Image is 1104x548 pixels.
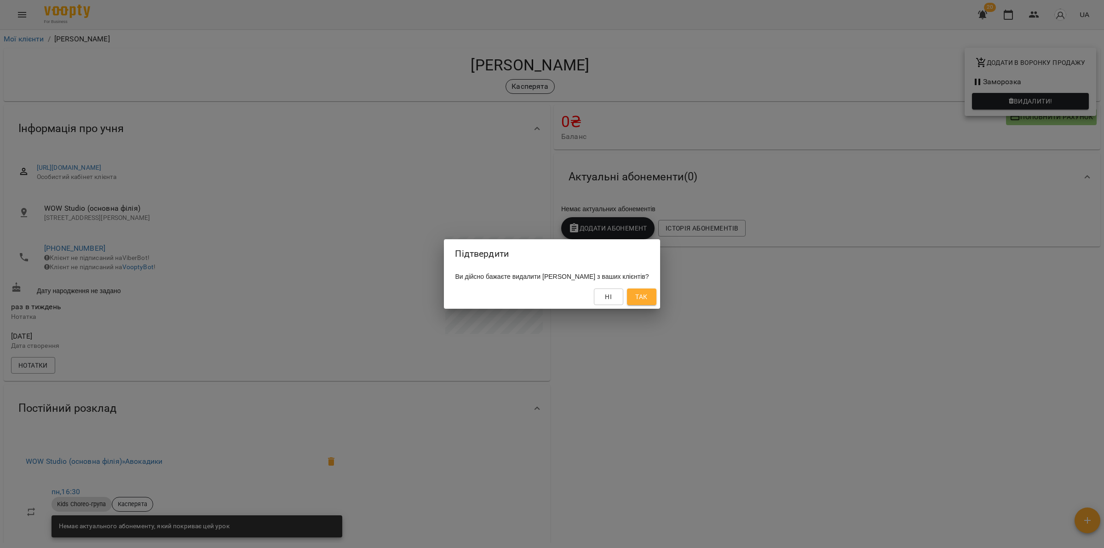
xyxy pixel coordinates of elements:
[594,288,623,305] button: Ні
[605,291,612,302] span: Ні
[627,288,656,305] button: Так
[455,247,649,261] h2: Підтвердити
[444,268,660,285] div: Ви дійсно бажаєте видалити [PERSON_NAME] з ваших клієнтів?
[635,291,647,302] span: Так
